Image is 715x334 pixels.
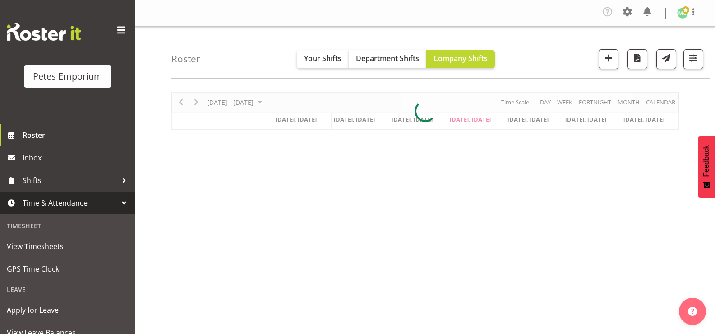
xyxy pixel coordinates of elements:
[2,235,133,258] a: View Timesheets
[33,70,102,83] div: Petes Emporium
[7,240,129,253] span: View Timesheets
[688,307,697,316] img: help-xxl-2.png
[599,49,618,69] button: Add a new shift
[702,145,710,177] span: Feedback
[2,216,133,235] div: Timesheet
[356,53,419,63] span: Department Shifts
[7,303,129,317] span: Apply for Leave
[2,299,133,321] a: Apply for Leave
[683,49,703,69] button: Filter Shifts
[7,23,81,41] img: Rosterit website logo
[23,196,117,210] span: Time & Attendance
[2,280,133,299] div: Leave
[426,50,495,68] button: Company Shifts
[304,53,341,63] span: Your Shifts
[23,174,117,187] span: Shifts
[434,53,488,63] span: Company Shifts
[656,49,676,69] button: Send a list of all shifts for the selected filtered period to all rostered employees.
[677,8,688,19] img: melissa-cowen2635.jpg
[349,50,426,68] button: Department Shifts
[2,258,133,280] a: GPS Time Clock
[23,151,131,165] span: Inbox
[7,262,129,276] span: GPS Time Clock
[23,128,131,142] span: Roster
[627,49,647,69] button: Download a PDF of the roster according to the set date range.
[171,54,200,64] h4: Roster
[698,136,715,198] button: Feedback - Show survey
[297,50,349,68] button: Your Shifts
